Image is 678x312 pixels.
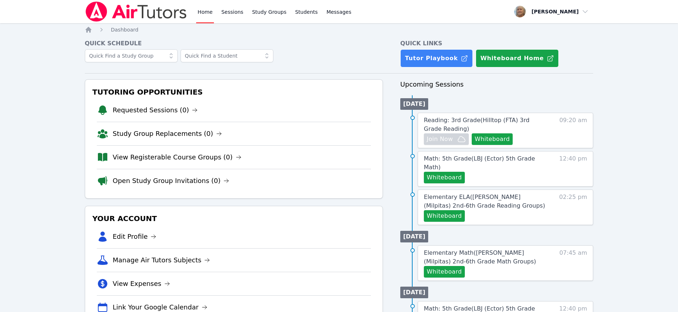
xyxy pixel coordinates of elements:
a: Dashboard [111,26,139,33]
img: Air Tutors [85,1,187,22]
a: Requested Sessions (0) [113,105,198,115]
h4: Quick Links [400,39,593,48]
span: 02:25 pm [559,193,587,222]
span: Join Now [427,135,453,143]
button: Whiteboard [424,210,465,222]
h4: Quick Schedule [85,39,383,48]
a: Reading: 3rd Grade(Hilltop (FTA) 3rd Grade Reading) [424,116,546,133]
li: [DATE] [400,231,428,242]
span: Reading: 3rd Grade ( Hilltop (FTA) 3rd Grade Reading ) [424,117,529,132]
span: 12:40 pm [559,154,587,183]
a: Elementary Math([PERSON_NAME] (Milpitas) 2nd-6th Grade Math Groups) [424,249,546,266]
button: Whiteboard [424,266,465,278]
span: 09:20 am [559,116,587,145]
span: 07:45 am [559,249,587,278]
li: [DATE] [400,98,428,110]
button: Whiteboard [472,133,513,145]
a: View Registerable Course Groups (0) [113,152,241,162]
span: Messages [326,8,351,16]
span: Math: 5th Grade ( LBJ (Ector) 5th Grade Math ) [424,155,535,171]
a: Elementary ELA([PERSON_NAME] (Milpitas) 2nd-6th Grade Reading Groups) [424,193,546,210]
a: Math: 5th Grade(LBJ (Ector) 5th Grade Math) [424,154,546,172]
button: Whiteboard Home [476,49,559,67]
a: Open Study Group Invitations (0) [113,176,230,186]
nav: Breadcrumb [85,26,594,33]
a: Tutor Playbook [400,49,473,67]
button: Whiteboard [424,172,465,183]
a: Edit Profile [113,232,157,242]
h3: Your Account [91,212,377,225]
a: View Expenses [113,279,170,289]
input: Quick Find a Study Group [85,49,178,62]
li: [DATE] [400,287,428,298]
a: Manage Air Tutors Subjects [113,255,210,265]
h3: Tutoring Opportunities [91,86,377,99]
input: Quick Find a Student [181,49,273,62]
span: Elementary Math ( [PERSON_NAME] (Milpitas) 2nd-6th Grade Math Groups ) [424,249,536,265]
h3: Upcoming Sessions [400,79,593,90]
span: Dashboard [111,27,139,33]
a: Study Group Replacements (0) [113,129,222,139]
span: Elementary ELA ( [PERSON_NAME] (Milpitas) 2nd-6th Grade Reading Groups ) [424,194,545,209]
button: Join Now [424,133,469,145]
